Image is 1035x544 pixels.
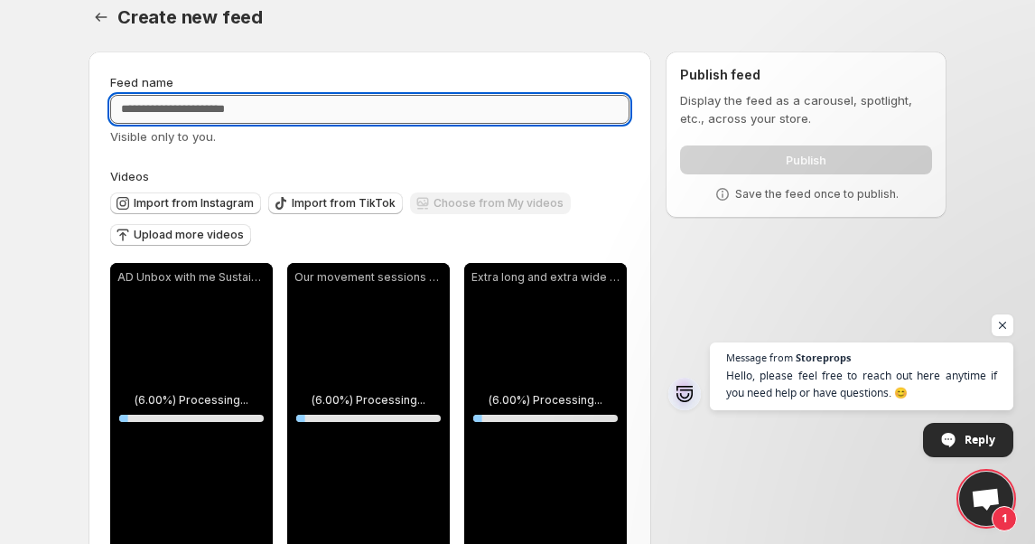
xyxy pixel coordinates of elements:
span: 1 [992,506,1017,531]
span: Visible only to you. [110,129,216,144]
button: Upload more videos [110,224,251,246]
span: Videos [110,169,149,183]
button: Import from TikTok [268,192,403,214]
span: Import from TikTok [292,196,396,211]
span: Storeprops [796,352,851,362]
span: Import from Instagram [134,196,254,211]
p: Extra long and extra wide for taller yogis and everyone who prefers more space on and off the yog... [471,270,620,285]
span: Create new feed [117,6,263,28]
h2: Publish feed [680,66,932,84]
span: Hello, please feel free to reach out here anytime if you need help or have questions. 😊 [726,367,997,401]
p: AD Unbox with me Sustainable Yoga Wellbeing Goodies from mygayoga Ive been kindly gifted these be... [117,270,266,285]
span: Reply [965,424,995,455]
span: Upload more videos [134,228,244,242]
button: Import from Instagram [110,192,261,214]
span: Message from [726,352,793,362]
button: Settings [89,5,114,30]
div: Open chat [959,472,1013,526]
span: Feed name [110,75,173,89]
p: Display the feed as a carousel, spotlight, etc., across your store. [680,91,932,127]
p: Our movement sessions at The lindenhausco Soul Care Womens Retreat were so beautifully led by cre... [294,270,443,285]
p: Save the feed once to publish. [735,187,899,202]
